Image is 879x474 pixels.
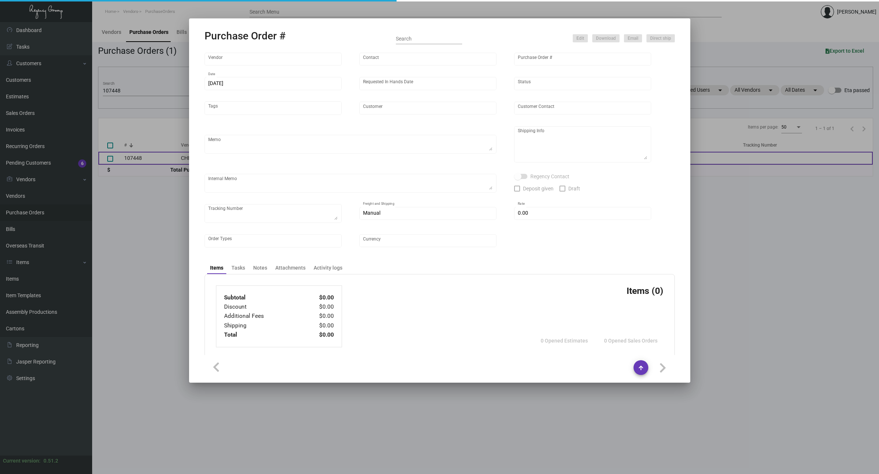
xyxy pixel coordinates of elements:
[624,34,642,42] button: Email
[304,293,334,302] td: $0.00
[314,264,342,272] div: Activity logs
[224,293,304,302] td: Subtotal
[43,457,58,465] div: 0.51.2
[3,457,41,465] div: Current version:
[231,264,245,272] div: Tasks
[628,35,638,42] span: Email
[253,264,267,272] div: Notes
[596,35,616,42] span: Download
[541,338,588,344] span: 0 Opened Estimates
[304,302,334,312] td: $0.00
[275,264,306,272] div: Attachments
[304,312,334,321] td: $0.00
[568,184,580,193] span: Draft
[627,285,663,296] h3: Items (0)
[650,35,671,42] span: Direct ship
[573,34,588,42] button: Edit
[224,321,304,330] td: Shipping
[304,321,334,330] td: $0.00
[363,210,380,216] span: Manual
[304,330,334,340] td: $0.00
[604,338,657,344] span: 0 Opened Sales Orders
[535,334,594,347] button: 0 Opened Estimates
[210,264,223,272] div: Items
[205,30,286,42] h2: Purchase Order #
[576,35,584,42] span: Edit
[530,172,569,181] span: Regency Contact
[224,330,304,340] td: Total
[592,34,620,42] button: Download
[224,302,304,312] td: Discount
[224,312,304,321] td: Additional Fees
[523,184,554,193] span: Deposit given
[598,334,663,347] button: 0 Opened Sales Orders
[646,34,675,42] button: Direct ship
